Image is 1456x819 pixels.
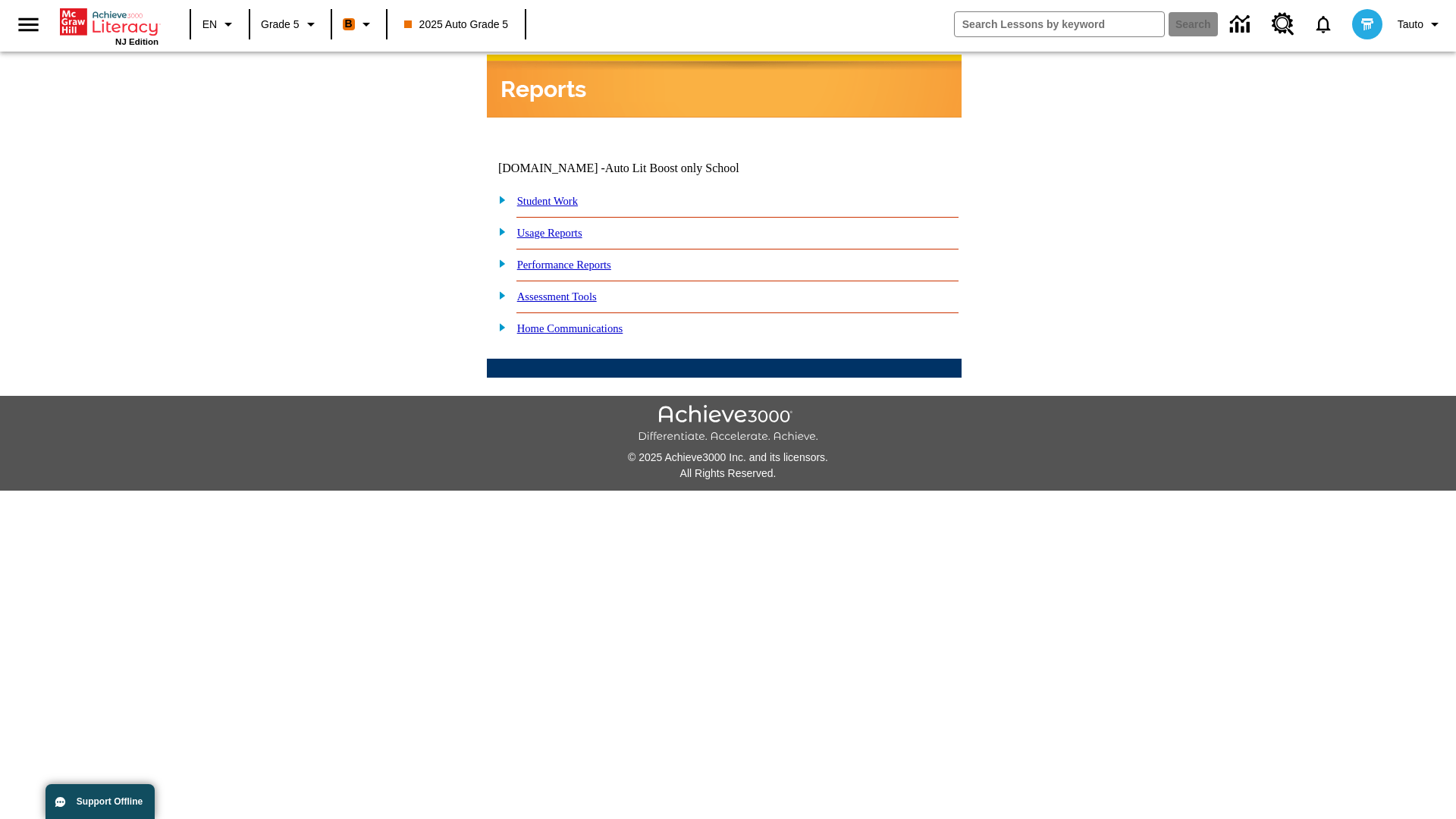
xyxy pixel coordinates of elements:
[491,288,507,302] img: plus.gif
[491,256,507,270] img: plus.gif
[1263,4,1304,45] a: Resource Center, Will open in new tab
[638,405,818,444] img: Achieve3000 Differentiate Accelerate Achieve
[605,162,739,174] nobr: Auto Lit Boost only School
[517,322,623,334] a: Home Communications
[1352,9,1382,39] img: avatar image
[491,320,507,334] img: plus.gif
[60,5,158,46] div: Home
[491,224,507,238] img: plus.gif
[196,11,244,38] button: Language: EN, Select a language
[498,162,777,175] td: [DOMAIN_NAME] -
[202,17,217,33] span: EN
[1304,5,1343,44] a: Notifications
[255,11,326,38] button: Grade: Grade 5, Select a grade
[404,17,509,33] span: 2025 Auto Grade 5
[115,37,158,46] span: NJ Edition
[337,11,381,38] button: Boost Class color is orange. Change class color
[955,12,1164,36] input: search field
[1343,5,1392,44] button: Select a new avatar
[1392,11,1450,38] button: Profile/Settings
[6,2,51,47] button: Open side menu
[487,55,961,118] img: header
[1398,17,1423,33] span: Tauto
[1221,4,1263,45] a: Data Center
[261,17,300,33] span: Grade 5
[45,784,155,819] button: Support Offline
[517,290,597,303] a: Assessment Tools
[517,259,611,271] a: Performance Reports
[517,227,582,239] a: Usage Reports
[345,14,353,33] span: B
[517,195,578,207] a: Student Work
[77,796,143,807] span: Support Offline
[491,193,507,206] img: plus.gif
